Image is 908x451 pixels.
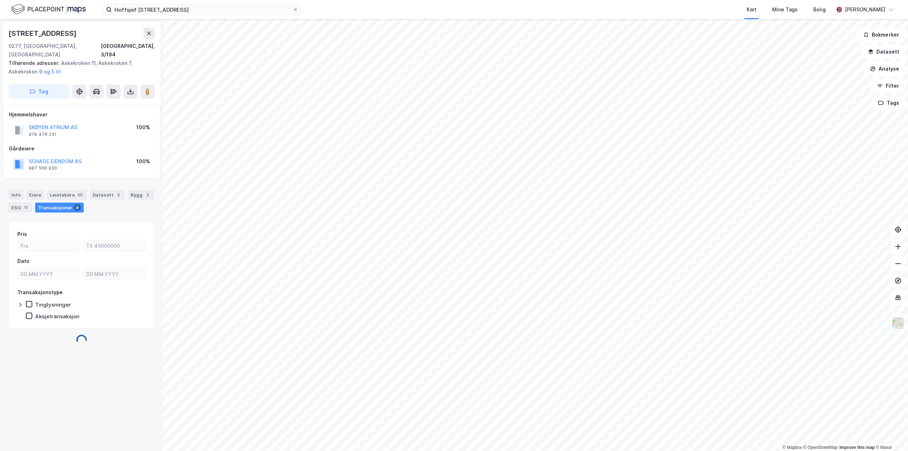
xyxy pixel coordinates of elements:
div: 5 [115,191,122,198]
div: Pris [17,230,27,238]
img: Z [891,317,905,330]
div: [PERSON_NAME] [845,5,885,14]
div: 974 476 231 [29,132,56,137]
button: Bokmerker [857,28,905,42]
div: 987 566 930 [29,165,57,171]
button: Analyse [864,62,905,76]
input: DD.MM.YYYY [83,269,145,279]
button: Datasett [862,45,905,59]
div: Askekroken 11, Askekroken 7, Askekroken 9 [9,59,149,76]
div: Kart [747,5,757,14]
div: Bygg [128,190,154,200]
input: Søk på adresse, matrikkel, gårdeiere, leietakere eller personer [112,4,293,15]
button: Filter [871,79,905,93]
div: [GEOGRAPHIC_DATA], 3/194 [101,42,155,59]
div: 100% [136,157,150,166]
div: Hjemmelshaver [9,110,154,119]
div: 9 [74,204,81,211]
div: ESG [9,203,32,213]
span: Tilhørende adresser: [9,60,61,66]
a: Mapbox [782,445,802,450]
div: 55 [76,191,84,198]
a: OpenStreetMap [803,445,838,450]
div: Aksjetransaksjon [35,313,79,320]
img: spinner.a6d8c91a73a9ac5275cf975e30b51cfb.svg [76,334,87,346]
input: Fra [18,240,80,251]
div: Transaksjonstype [17,288,63,297]
div: Datasett [90,190,125,200]
button: Tags [872,96,905,110]
button: Tag [9,84,70,99]
div: Mine Tags [772,5,798,14]
div: Tinglysninger [35,301,71,308]
div: Bolig [813,5,826,14]
div: 0277, [GEOGRAPHIC_DATA], [GEOGRAPHIC_DATA] [9,42,101,59]
img: logo.f888ab2527a4732fd821a326f86c7f29.svg [11,3,86,16]
div: Leietakere [47,190,87,200]
iframe: Chat Widget [873,417,908,451]
input: DD.MM.YYYY [18,269,80,279]
div: 2 [144,191,151,198]
div: [STREET_ADDRESS] [9,28,78,39]
a: Improve this map [840,445,875,450]
input: Til 40000000 [83,240,145,251]
div: Gårdeiere [9,144,154,153]
div: Eiere [26,190,44,200]
div: 11 [22,204,29,211]
div: Dato [17,257,29,265]
div: Transaksjoner [35,203,84,213]
div: 100% [136,123,150,132]
div: Info [9,190,23,200]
